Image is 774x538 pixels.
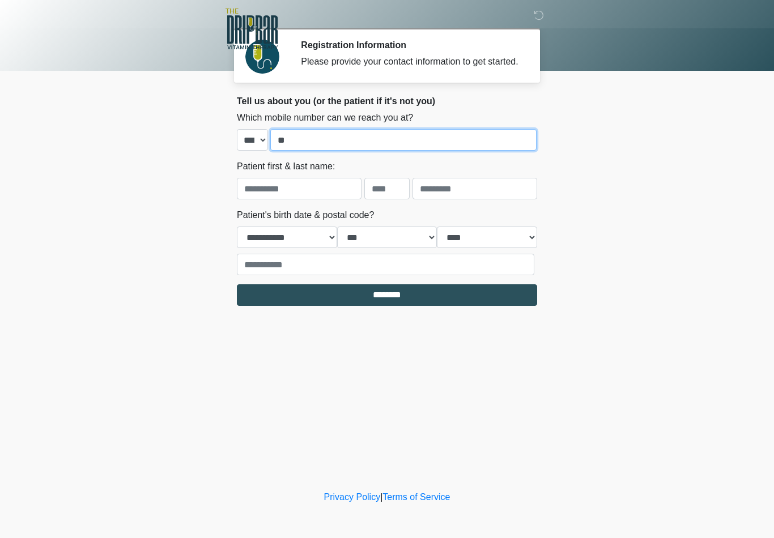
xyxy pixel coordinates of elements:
[237,96,537,106] h2: Tell us about you (or the patient if it's not you)
[237,208,374,222] label: Patient's birth date & postal code?
[324,492,381,502] a: Privacy Policy
[237,111,413,125] label: Which mobile number can we reach you at?
[380,492,382,502] a: |
[237,160,335,173] label: Patient first & last name:
[382,492,450,502] a: Terms of Service
[301,55,520,69] div: Please provide your contact information to get started.
[226,8,278,49] img: The DRIPBaR - Lubbock Logo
